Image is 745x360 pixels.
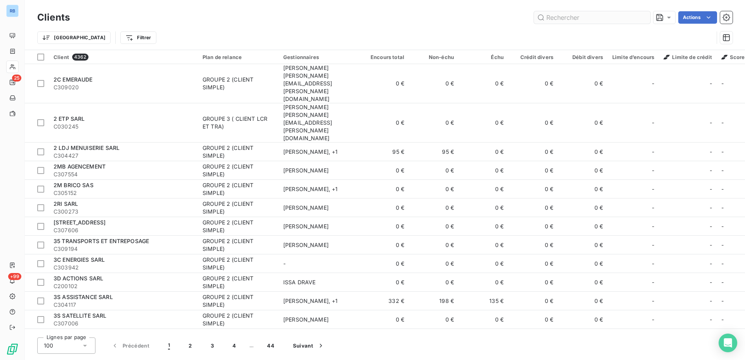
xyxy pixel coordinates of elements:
[652,80,654,87] span: -
[508,310,558,329] td: 0 €
[203,219,274,234] div: GROUPE 2 (CLIENT SIMPLE)
[283,223,329,230] span: [PERSON_NAME]
[409,292,459,310] td: 198 €
[558,198,608,217] td: 0 €
[652,316,654,323] span: -
[203,293,274,309] div: GROUPE 2 (CLIENT SIMPLE)
[721,54,745,60] span: Score
[558,143,608,161] td: 0 €
[54,170,193,178] span: C307554
[54,83,193,91] span: C309020
[54,238,149,244] span: 35 TRANSPORTS ET ENTREPOSAGE
[721,316,724,323] span: -
[54,331,99,337] span: A2D ELECT SARL
[459,329,508,348] td: 142 €
[283,104,332,141] span: [PERSON_NAME] [PERSON_NAME][EMAIL_ADDRESS][PERSON_NAME][DOMAIN_NAME]
[54,189,193,197] span: C305152
[558,161,608,180] td: 0 €
[54,282,193,290] span: C200102
[721,242,724,248] span: -
[558,103,608,143] td: 0 €
[359,180,409,198] td: 0 €
[710,148,712,156] span: -
[652,204,654,212] span: -
[54,219,106,226] span: [STREET_ADDRESS]
[710,297,712,305] span: -
[513,54,553,60] div: Crédit divers
[721,260,724,267] span: -
[721,279,724,285] span: -
[721,80,724,87] span: -
[459,292,508,310] td: 135 €
[710,119,712,127] span: -
[710,260,712,268] span: -
[721,297,724,304] span: -
[409,217,459,236] td: 0 €
[463,54,504,60] div: Échu
[258,337,284,354] button: 44
[459,198,508,217] td: 0 €
[409,198,459,217] td: 0 €
[203,181,274,197] div: GROUPE 2 (CLIENT SIMPLE)
[284,337,334,354] button: Suivant
[508,103,558,143] td: 0 €
[203,237,274,253] div: GROUPE 2 (CLIENT SIMPLE)
[54,312,107,319] span: 3S SATELLITE SARL
[54,123,193,130] span: C030245
[721,148,724,155] span: -
[203,312,274,327] div: GROUPE 2 (CLIENT SIMPLE)
[159,337,179,354] button: 1
[168,342,170,350] span: 1
[652,297,654,305] span: -
[652,241,654,249] span: -
[54,200,78,207] span: 2RI SARL
[721,167,724,174] span: -
[283,316,329,323] span: [PERSON_NAME]
[710,278,712,286] span: -
[54,152,193,160] span: C304427
[359,236,409,254] td: 0 €
[508,273,558,292] td: 0 €
[409,161,459,180] td: 0 €
[283,242,329,248] span: [PERSON_NAME]
[508,143,558,161] td: 0 €
[203,200,274,216] div: GROUPE 2 (CLIENT SIMPLE)
[359,310,409,329] td: 0 €
[223,337,245,354] button: 4
[721,119,724,126] span: -
[678,11,717,24] button: Actions
[102,337,159,354] button: Précédent
[283,260,286,267] span: -
[37,31,111,44] button: [GEOGRAPHIC_DATA]
[203,144,274,160] div: GROUPE 2 (CLIENT SIMPLE)
[710,223,712,230] span: -
[283,204,329,211] span: [PERSON_NAME]
[359,103,409,143] td: 0 €
[508,161,558,180] td: 0 €
[409,273,459,292] td: 0 €
[508,254,558,273] td: 0 €
[44,342,53,350] span: 100
[54,226,193,234] span: C307606
[54,245,193,253] span: C309194
[652,278,654,286] span: -
[359,143,409,161] td: 95 €
[558,329,608,348] td: 0 €
[710,80,712,87] span: -
[719,334,737,352] div: Open Intercom Messenger
[201,337,223,354] button: 3
[283,297,355,305] div: [PERSON_NAME] , + 1
[54,256,105,263] span: 3C ENERGIES SARL
[459,103,508,143] td: 0 €
[283,148,355,156] div: [PERSON_NAME] , + 1
[54,76,93,83] span: 2C EMERAUDE
[54,264,193,271] span: C303942
[459,143,508,161] td: 0 €
[558,292,608,310] td: 0 €
[283,279,316,285] span: ISSA DRAVE
[558,236,608,254] td: 0 €
[8,273,21,280] span: +99
[203,163,274,178] div: GROUPE 2 (CLIENT SIMPLE)
[534,11,650,24] input: Rechercher
[54,320,193,327] span: C307006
